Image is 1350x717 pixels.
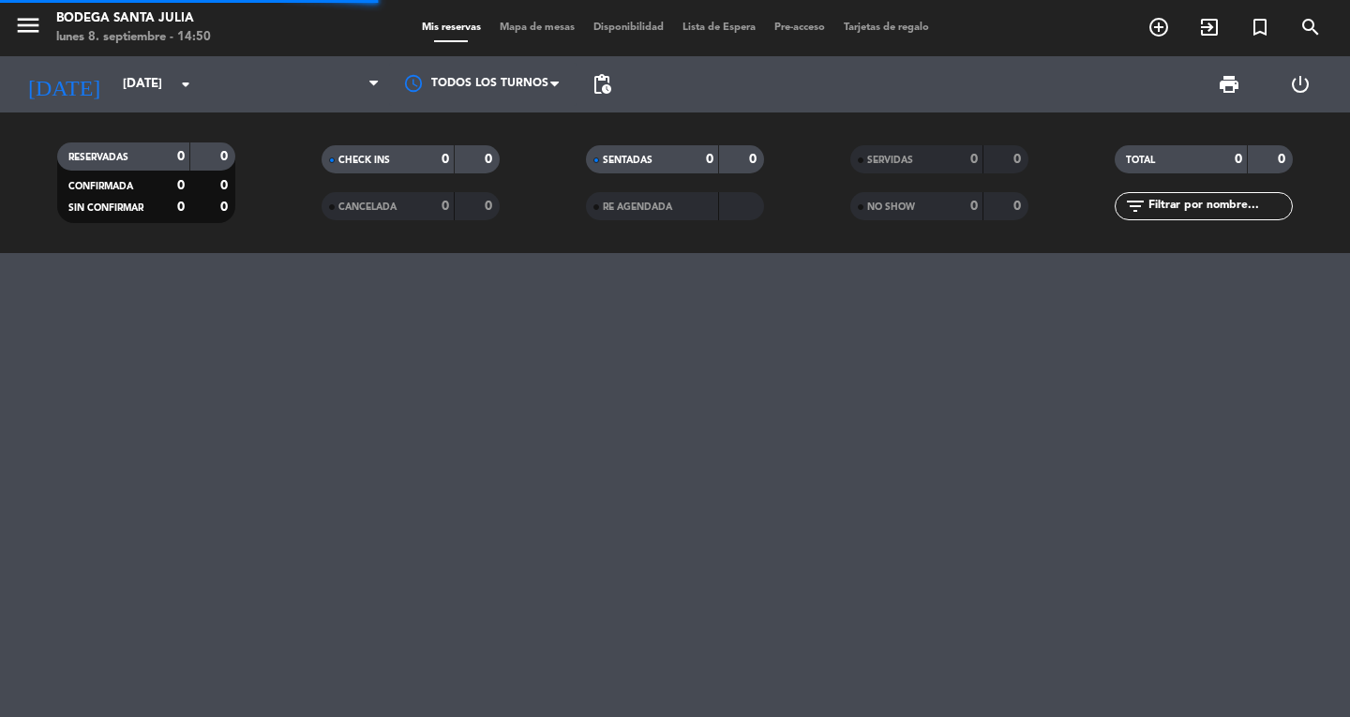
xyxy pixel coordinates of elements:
strong: 0 [970,200,978,213]
span: Disponibilidad [584,22,673,33]
i: add_circle_outline [1147,16,1170,38]
strong: 0 [970,153,978,166]
input: Filtrar por nombre... [1147,196,1292,217]
i: power_settings_new [1289,73,1312,96]
span: TOTAL [1126,156,1155,165]
strong: 0 [442,200,449,213]
i: turned_in_not [1249,16,1271,38]
i: [DATE] [14,64,113,105]
span: Mis reservas [412,22,490,33]
span: Mapa de mesas [490,22,584,33]
strong: 0 [1013,200,1025,213]
span: pending_actions [591,73,613,96]
i: filter_list [1124,195,1147,217]
span: NO SHOW [867,202,915,212]
span: SIN CONFIRMAR [68,203,143,213]
strong: 0 [1278,153,1289,166]
span: RESERVADAS [68,153,128,162]
i: search [1299,16,1322,38]
i: arrow_drop_down [174,73,197,96]
strong: 0 [177,201,185,214]
strong: 0 [177,179,185,192]
span: Tarjetas de regalo [834,22,938,33]
strong: 0 [177,150,185,163]
span: Lista de Espera [673,22,765,33]
i: exit_to_app [1198,16,1221,38]
strong: 0 [485,200,496,213]
strong: 0 [220,201,232,214]
strong: 0 [706,153,713,166]
strong: 0 [1235,153,1242,166]
span: CANCELADA [338,202,397,212]
span: SENTADAS [603,156,652,165]
button: menu [14,11,42,46]
strong: 0 [220,150,232,163]
span: Pre-acceso [765,22,834,33]
span: CONFIRMADA [68,182,133,191]
span: print [1218,73,1240,96]
div: LOG OUT [1265,56,1336,112]
strong: 0 [485,153,496,166]
span: CHECK INS [338,156,390,165]
div: Bodega Santa Julia [56,9,211,28]
i: menu [14,11,42,39]
div: lunes 8. septiembre - 14:50 [56,28,211,47]
strong: 0 [220,179,232,192]
span: SERVIDAS [867,156,913,165]
strong: 0 [749,153,760,166]
strong: 0 [442,153,449,166]
span: RE AGENDADA [603,202,672,212]
strong: 0 [1013,153,1025,166]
